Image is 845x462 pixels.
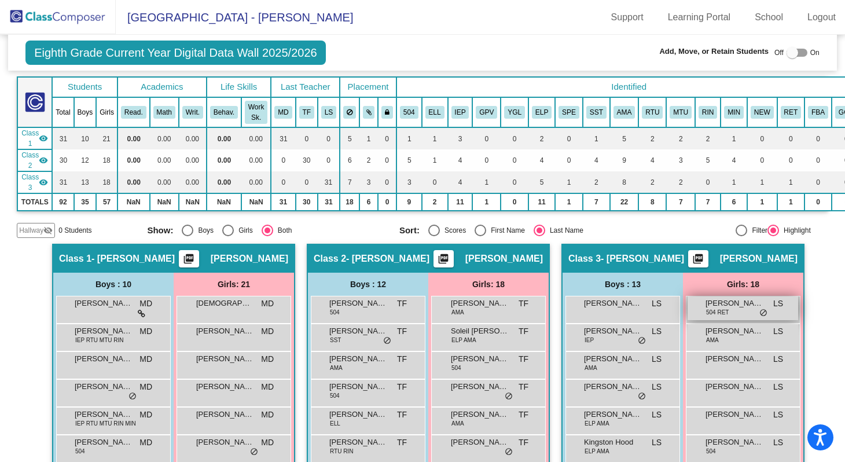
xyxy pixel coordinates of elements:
[245,101,267,124] button: Work Sk.
[397,325,407,338] span: TF
[777,149,805,171] td: 0
[318,127,340,149] td: 0
[519,353,528,365] span: TF
[359,171,379,193] td: 3
[193,225,214,236] div: Boys
[528,171,555,193] td: 5
[670,106,692,119] button: MTU
[359,97,379,127] th: Keep with students
[638,336,646,346] span: do_not_disturb_alt
[378,127,396,149] td: 0
[261,409,274,421] span: MD
[210,106,238,119] button: Behav.
[422,149,448,171] td: 1
[666,149,695,171] td: 3
[810,47,820,58] span: On
[75,409,133,420] span: [PERSON_NAME]
[139,381,152,393] span: MD
[96,97,117,127] th: Girls
[451,308,464,317] span: AMA
[721,127,747,149] td: 1
[448,149,473,171] td: 4
[504,106,525,119] button: YGL
[75,298,133,309] span: [PERSON_NAME]
[720,253,798,265] span: [PERSON_NAME]
[329,298,387,309] span: [PERSON_NAME]
[271,193,295,211] td: 31
[706,325,763,337] span: [PERSON_NAME]
[666,127,695,149] td: 2
[207,171,241,193] td: 0.00
[52,171,74,193] td: 31
[563,273,683,296] div: Boys : 13
[234,225,253,236] div: Girls
[196,298,254,309] span: [DEMOGRAPHIC_DATA][PERSON_NAME]
[299,106,314,119] button: TF
[241,149,271,171] td: 0.00
[666,193,695,211] td: 7
[150,127,179,149] td: 0.00
[695,193,721,211] td: 7
[399,225,420,236] span: Sort:
[241,193,271,211] td: NaN
[747,193,777,211] td: 1
[751,106,774,119] button: NEW
[147,225,390,236] mat-radio-group: Select an option
[638,149,666,171] td: 4
[196,353,254,365] span: [PERSON_NAME]
[501,97,528,127] th: Young for grade level
[359,127,379,149] td: 1
[428,273,549,296] div: Girls: 18
[179,127,207,149] td: 0.00
[706,336,719,344] span: AMA
[747,127,777,149] td: 0
[505,392,513,401] span: do_not_disturb_alt
[706,381,763,393] span: [PERSON_NAME]
[472,193,501,211] td: 1
[359,149,379,171] td: 2
[638,127,666,149] td: 2
[777,97,805,127] th: Been Retained Before
[116,8,353,27] span: [GEOGRAPHIC_DATA] - [PERSON_NAME]
[59,253,91,265] span: Class 1
[179,171,207,193] td: 0.00
[773,381,783,393] span: LS
[17,127,52,149] td: Melissa Dwyer - Dwyer
[501,171,528,193] td: 0
[779,225,811,236] div: Highlight
[610,97,639,127] th: Adv. Math
[139,298,152,310] span: MD
[706,353,763,365] span: [PERSON_NAME]
[638,171,666,193] td: 2
[274,106,292,119] button: MD
[555,97,583,127] th: Speech
[153,106,175,119] button: Math
[396,193,422,211] td: 9
[261,325,274,338] span: MD
[451,364,461,372] span: 504
[75,325,133,337] span: [PERSON_NAME]
[340,171,359,193] td: 7
[451,381,509,393] span: [PERSON_NAME]
[773,353,783,365] span: LS
[683,273,803,296] div: Girls: 18
[584,298,642,309] span: [PERSON_NAME]
[448,97,473,127] th: Individualized Education Plan
[271,77,340,97] th: Last Teacher
[555,149,583,171] td: 0
[804,193,832,211] td: 0
[330,391,340,400] span: 504
[601,253,684,265] span: - [PERSON_NAME]
[448,127,473,149] td: 3
[296,149,318,171] td: 30
[808,106,828,119] button: FBA
[472,97,501,127] th: Good Parent Volunteer
[330,336,341,344] span: SST
[555,193,583,211] td: 1
[583,171,610,193] td: 2
[501,193,528,211] td: 0
[318,97,340,127] th: Lisa Scott
[117,127,150,149] td: 0.00
[75,381,133,393] span: [PERSON_NAME] [PERSON_NAME]
[179,193,207,211] td: NaN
